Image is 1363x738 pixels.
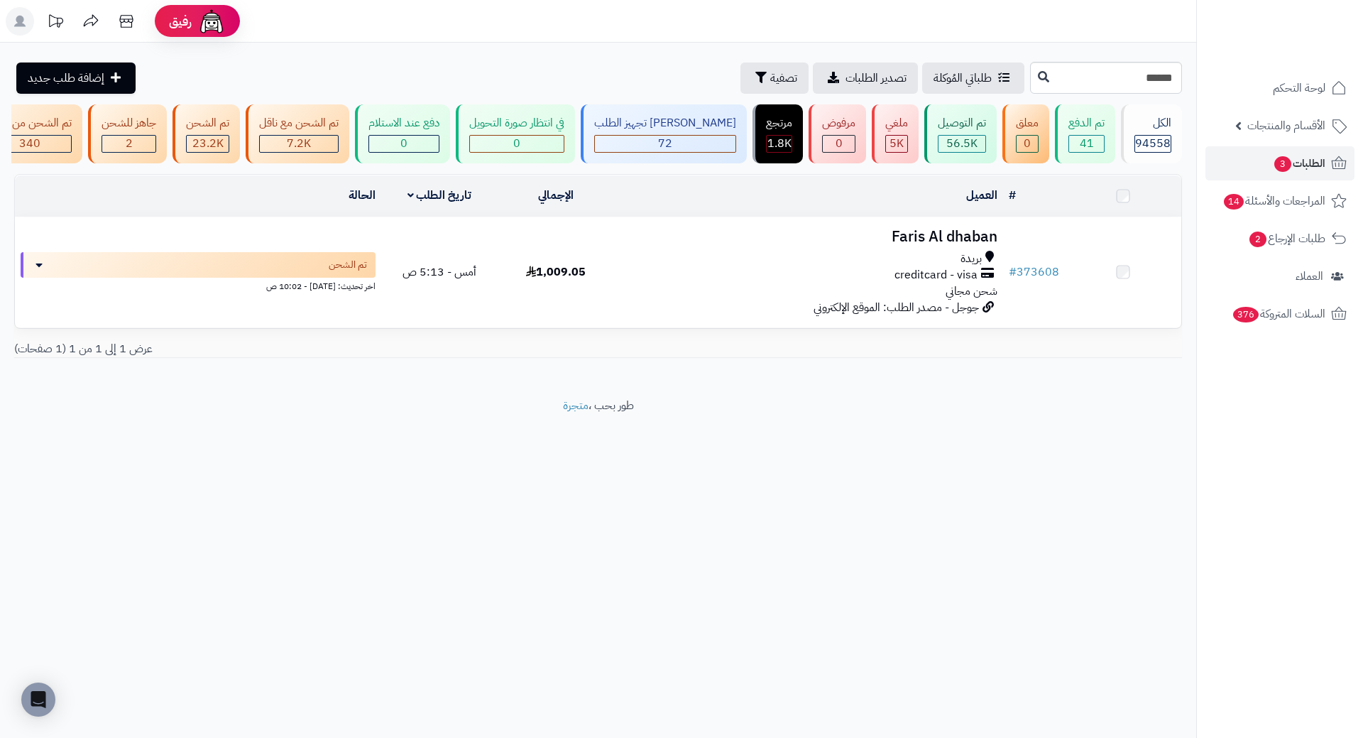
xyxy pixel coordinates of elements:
[453,104,578,163] a: في انتظار صورة التحويل 0
[1273,78,1325,98] span: لوحة التحكم
[1134,115,1171,131] div: الكل
[197,7,226,36] img: ai-face.png
[1205,222,1354,256] a: طلبات الإرجاع2
[38,7,73,39] a: تحديثات المنصة
[407,187,472,204] a: تاريخ الطلب
[750,104,806,163] a: مرتجع 1.8K
[169,13,192,30] span: رفيق
[1223,193,1244,210] span: 14
[563,397,589,414] a: متجرة
[102,136,155,152] div: 2
[934,70,992,87] span: طلباتي المُوكلة
[329,258,367,272] span: تم الشحن
[400,135,407,152] span: 0
[1205,184,1354,218] a: المراجعات والأسئلة14
[889,135,904,152] span: 5K
[767,136,792,152] div: 1807
[836,135,843,152] span: 0
[869,104,921,163] a: ملغي 5K
[368,115,439,131] div: دفع عند الاستلام
[922,63,1024,94] a: طلباتي المُوكلة
[658,135,672,152] span: 72
[1024,135,1031,152] span: 0
[770,70,797,87] span: تصفية
[260,136,338,152] div: 7223
[19,135,40,152] span: 340
[1205,259,1354,293] a: العملاء
[469,115,564,131] div: في انتظار صورة التحويل
[21,683,55,717] div: Open Intercom Messenger
[259,115,339,131] div: تم الشحن مع ناقل
[170,104,243,163] a: تم الشحن 23.2K
[806,104,869,163] a: مرفوض 0
[126,135,133,152] span: 2
[767,135,792,152] span: 1.8K
[595,136,735,152] div: 72
[1232,304,1325,324] span: السلات المتروكة
[85,104,170,163] a: جاهز للشحن 2
[243,104,352,163] a: تم الشحن مع ناقل 7.2K
[470,136,564,152] div: 0
[369,136,439,152] div: 0
[894,267,978,283] span: creditcard - visa
[594,115,736,131] div: [PERSON_NAME] تجهيز الطلب
[1248,229,1325,249] span: طلبات الإرجاع
[814,299,979,316] span: جوجل - مصدر الطلب: الموقع الإلكتروني
[1080,135,1094,152] span: 41
[1009,187,1016,204] a: #
[813,63,918,94] a: تصدير الطلبات
[349,187,376,204] a: الحالة
[1266,27,1350,57] img: logo-2.png
[1205,146,1354,180] a: الطلبات3
[921,104,1000,163] a: تم التوصيل 56.5K
[1052,104,1118,163] a: تم الدفع 41
[822,115,855,131] div: مرفوض
[1009,264,1059,281] a: #373608
[946,135,978,152] span: 56.5K
[1205,71,1354,105] a: لوحة التحكم
[845,70,907,87] span: تصدير الطلبات
[960,251,982,267] span: بريدة
[1069,136,1104,152] div: 41
[1068,115,1105,131] div: تم الدفع
[740,63,809,94] button: تصفية
[1016,115,1039,131] div: معلق
[28,70,104,87] span: إضافة طلب جديد
[1232,306,1259,322] span: 376
[4,341,598,357] div: عرض 1 إلى 1 من 1 (1 صفحات)
[538,187,574,204] a: الإجمالي
[578,104,750,163] a: [PERSON_NAME] تجهيز الطلب 72
[1274,156,1291,172] span: 3
[1205,297,1354,331] a: السلات المتروكة376
[966,187,997,204] a: العميل
[1017,136,1038,152] div: 0
[1222,191,1325,211] span: المراجعات والأسئلة
[1009,264,1017,281] span: #
[823,136,855,152] div: 0
[102,115,156,131] div: جاهز للشحن
[1296,266,1323,286] span: العملاء
[946,283,997,300] span: شحن مجاني
[886,136,907,152] div: 4964
[620,229,997,245] h3: Faris Al dhaban
[1135,135,1171,152] span: 94558
[186,115,229,131] div: تم الشحن
[885,115,908,131] div: ملغي
[21,278,376,293] div: اخر تحديث: [DATE] - 10:02 ص
[287,135,311,152] span: 7.2K
[766,115,792,131] div: مرتجع
[187,136,229,152] div: 23195
[352,104,453,163] a: دفع عند الاستلام 0
[16,63,136,94] a: إضافة طلب جديد
[403,264,476,281] span: أمس - 5:13 ص
[513,135,520,152] span: 0
[938,115,986,131] div: تم التوصيل
[1273,153,1325,173] span: الطلبات
[1247,116,1325,136] span: الأقسام والمنتجات
[192,135,224,152] span: 23.2K
[1118,104,1185,163] a: الكل94558
[526,264,586,281] span: 1,009.05
[938,136,985,152] div: 56524
[1249,231,1266,247] span: 2
[1000,104,1052,163] a: معلق 0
